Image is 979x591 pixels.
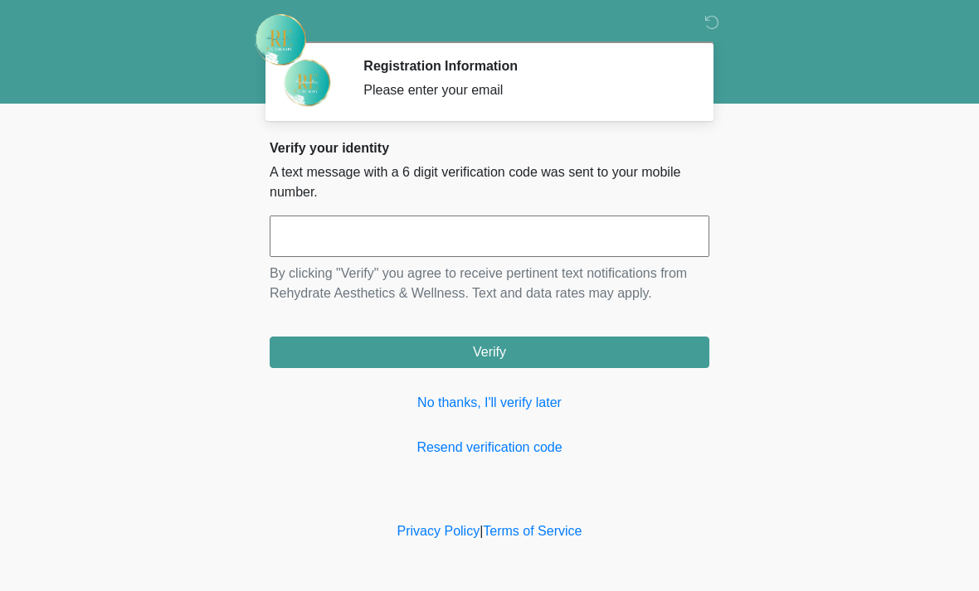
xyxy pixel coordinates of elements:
p: By clicking "Verify" you agree to receive pertinent text notifications from Rehydrate Aesthetics ... [270,264,709,303]
a: No thanks, I'll verify later [270,393,709,413]
p: A text message with a 6 digit verification code was sent to your mobile number. [270,162,709,202]
img: Rehydrate Aesthetics & Wellness Logo [253,12,308,67]
a: Terms of Service [483,524,582,538]
a: Resend verification code [270,438,709,458]
img: Agent Avatar [282,58,332,108]
a: | [480,524,483,538]
h2: Verify your identity [270,140,709,156]
button: Verify [270,337,709,368]
div: Please enter your email [363,80,684,100]
a: Privacy Policy [397,524,480,538]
